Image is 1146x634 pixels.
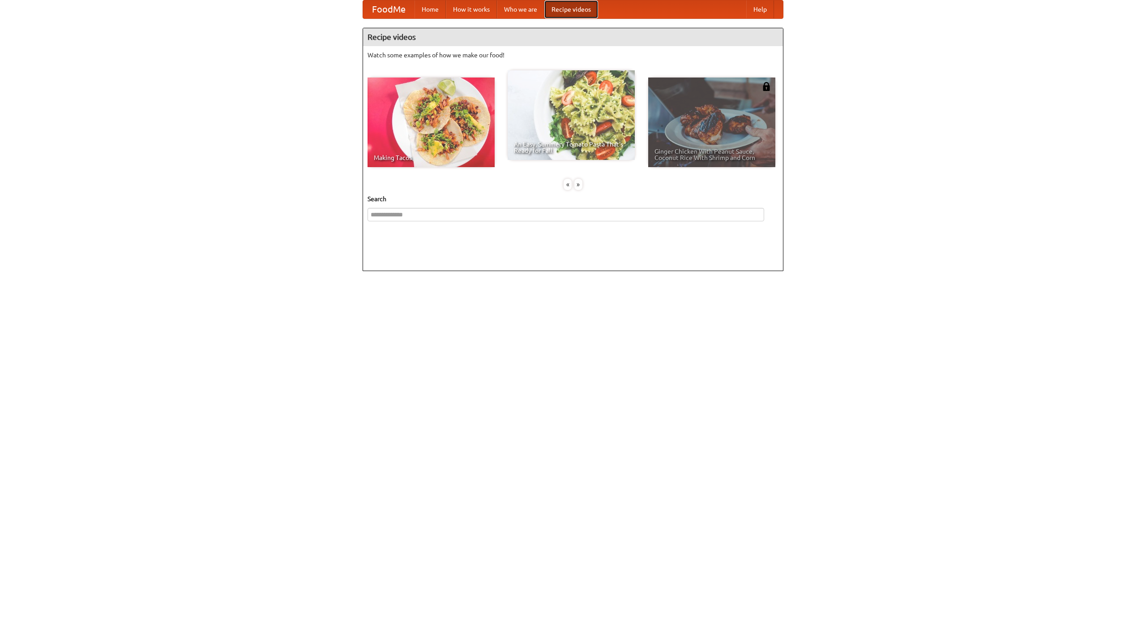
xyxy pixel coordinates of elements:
a: Recipe videos [544,0,598,18]
a: An Easy, Summery Tomato Pasta That's Ready for Fall [508,70,635,160]
a: Who we are [497,0,544,18]
p: Watch some examples of how we make our food! [368,51,778,60]
h5: Search [368,194,778,203]
a: Help [746,0,774,18]
a: Home [415,0,446,18]
span: Making Tacos [374,155,488,161]
a: Making Tacos [368,78,495,167]
span: An Easy, Summery Tomato Pasta That's Ready for Fall [514,141,629,154]
img: 483408.png [762,82,771,91]
h4: Recipe videos [363,28,783,46]
a: FoodMe [363,0,415,18]
div: » [574,179,582,190]
div: « [564,179,572,190]
a: How it works [446,0,497,18]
